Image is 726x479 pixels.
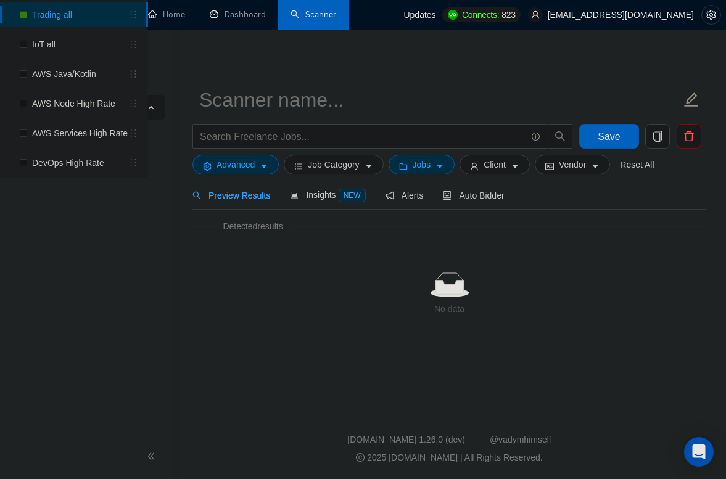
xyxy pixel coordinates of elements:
[214,219,291,233] span: Detected results
[290,190,299,199] span: area-chart
[501,8,515,22] span: 823
[701,5,721,25] button: setting
[17,102,26,111] span: search
[284,155,383,174] button: barsJob Categorycaret-down
[559,158,586,171] span: Vendor
[448,10,458,20] img: upwork-logo.png
[7,65,165,90] li: New Scanner
[435,162,444,171] span: caret-down
[210,9,266,20] a: dashboardDashboard
[548,131,572,142] span: search
[356,453,365,462] span: copyright
[389,155,455,174] button: folderJobscaret-down
[511,162,519,171] span: caret-down
[548,124,572,149] button: search
[470,162,479,171] span: user
[677,124,701,149] button: delete
[347,435,465,444] a: [DOMAIN_NAME] 1.26.0 (dev)
[7,39,73,65] span: Scanner
[490,435,551,444] a: @vadymhimself
[460,155,530,174] button: userClientcaret-down
[645,124,670,149] button: copy
[531,10,540,19] span: user
[579,124,638,149] button: Save
[365,162,373,171] span: caret-down
[535,155,610,174] button: idcardVendorcaret-down
[545,162,554,171] span: idcard
[403,10,435,20] span: Updates
[386,191,394,200] span: notification
[462,8,499,22] span: Connects:
[677,131,701,142] span: delete
[308,158,359,171] span: Job Category
[183,451,716,464] div: 2025 [DOMAIN_NAME] | All Rights Reserved.
[217,158,255,171] span: Advanced
[290,190,365,200] span: Insights
[339,189,366,202] span: NEW
[701,10,721,20] a: setting
[203,162,212,171] span: setting
[291,9,336,20] a: searchScanner
[147,450,159,462] span: double-left
[10,6,19,25] img: logo
[200,129,526,144] input: Search Freelance Jobs...
[646,131,669,142] span: copy
[598,129,620,144] span: Save
[683,92,699,108] span: edit
[294,162,303,171] span: bars
[443,190,504,200] span: Auto Bidder
[532,133,540,141] span: info-circle
[386,190,424,200] span: Alerts
[260,162,268,171] span: caret-down
[192,155,279,174] button: settingAdvancedcaret-down
[32,102,81,112] span: My Scanners
[202,302,696,316] div: No data
[591,162,600,171] span: caret-down
[192,191,201,200] span: search
[443,191,452,200] span: robot
[620,158,654,171] a: Reset All
[192,190,270,200] span: Preview Results
[148,9,185,20] a: homeHome
[413,158,431,171] span: Jobs
[199,84,681,115] input: Scanner name...
[17,102,81,112] span: My Scanners
[702,10,720,20] span: setting
[484,158,506,171] span: Client
[17,65,155,90] a: New Scanner
[684,437,714,467] div: Open Intercom Messenger
[399,162,408,171] span: folder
